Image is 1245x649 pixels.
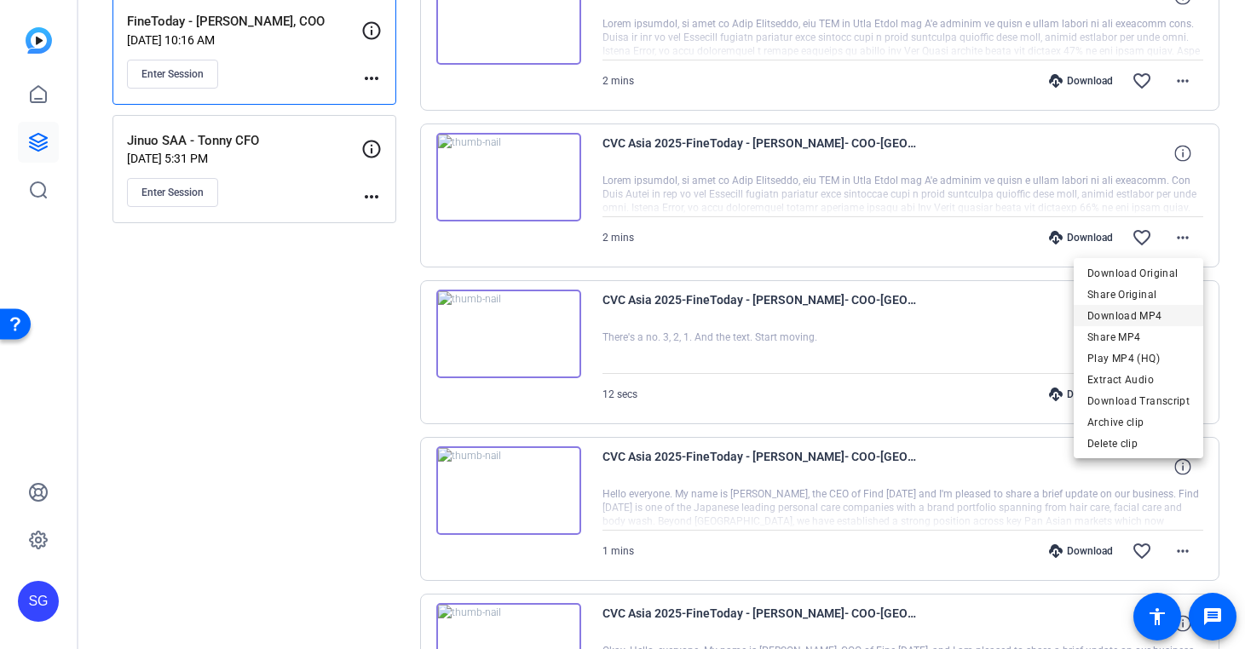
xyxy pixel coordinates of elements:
[1087,306,1190,326] span: Download MP4
[1087,284,1190,305] span: Share Original
[1087,263,1190,284] span: Download Original
[1087,412,1190,433] span: Archive clip
[1087,348,1190,369] span: Play MP4 (HQ)
[1087,370,1190,390] span: Extract Audio
[1087,434,1190,454] span: Delete clip
[1087,391,1190,411] span: Download Transcript
[1087,327,1190,347] span: Share MP4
